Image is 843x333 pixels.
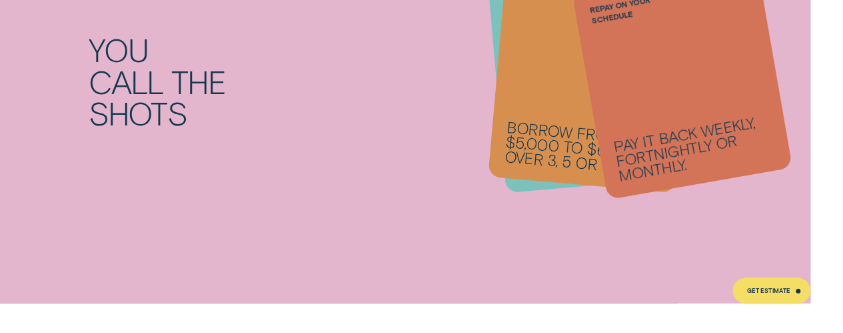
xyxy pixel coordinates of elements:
p: Pay it back weekly, fortnightly or monthly. [612,113,775,184]
div: You call the shots [89,33,417,128]
a: Get Estimate [732,278,811,304]
h2: You call the shots [84,33,421,128]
